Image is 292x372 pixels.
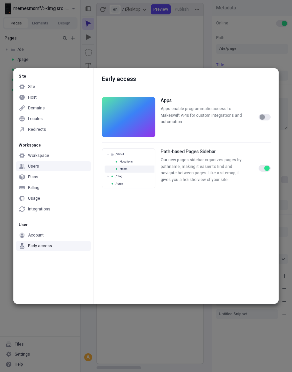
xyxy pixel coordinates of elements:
p: Early access [102,75,271,84]
h3: Apps [161,97,248,104]
div: Workspace [16,143,91,148]
div: Users [28,164,39,169]
div: Billing [28,185,39,190]
div: User [16,222,91,227]
div: Workspace [28,153,49,158]
p: Apps enable programmatic access to Makeswift APIs for custom integrations and automation. [161,106,248,125]
div: Redirects [28,127,46,132]
h3: Path-based Pages Sidebar [161,148,248,156]
div: Integrations [28,206,50,212]
div: Site [28,84,35,89]
p: Our new pages sidebar organizes pages by pathname, making it easier to find and navigate between ... [161,157,248,183]
div: Early access [28,243,52,249]
div: Domains [28,105,45,111]
img: Show Routes UI [103,149,155,188]
div: Locales [28,116,43,121]
div: Account [28,232,44,238]
div: Site [16,74,91,79]
div: Plans [28,174,38,180]
div: Host [28,95,37,100]
div: Usage [28,196,40,201]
